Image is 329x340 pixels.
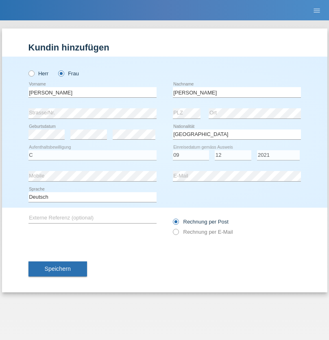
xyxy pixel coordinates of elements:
[173,229,233,235] label: Rechnung per E-Mail
[28,42,301,53] h1: Kundin hinzufügen
[28,261,87,277] button: Speichern
[28,70,49,77] label: Herr
[58,70,63,76] input: Frau
[58,70,79,77] label: Frau
[313,7,321,15] i: menu
[173,219,178,229] input: Rechnung per Post
[45,265,71,272] span: Speichern
[173,219,229,225] label: Rechnung per Post
[309,8,325,13] a: menu
[173,229,178,239] input: Rechnung per E-Mail
[28,70,34,76] input: Herr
